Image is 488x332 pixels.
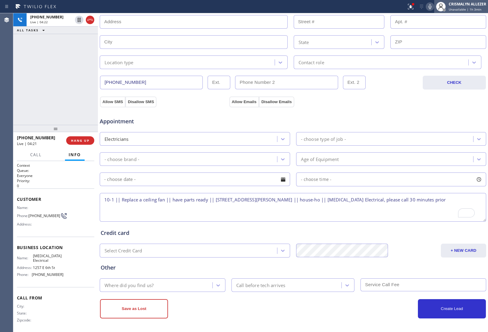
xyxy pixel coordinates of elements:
[235,76,338,89] input: Phone Number 2
[69,152,81,157] span: Info
[17,183,94,188] p: 0
[125,96,157,107] button: Disallow SMS
[17,205,33,210] span: Name:
[105,156,139,163] div: - choose brand -
[17,272,32,277] span: Phone:
[100,15,288,29] input: Address
[299,59,324,66] div: Contact role
[101,264,485,272] div: Other
[17,196,94,202] span: Customer
[17,295,94,301] span: Call From
[101,229,485,237] div: Credit card
[390,15,486,29] input: Apt. #
[33,254,63,263] span: [MEDICAL_DATA] Electrical
[418,299,486,318] button: Create Lead
[390,35,486,49] input: ZIP
[86,16,94,24] button: Hang up
[13,27,51,34] button: ALL TASKS
[100,96,125,107] button: Allow SMS
[30,152,42,157] span: Call
[100,193,486,222] textarea: To enrich screen reader interactions, please activate Accessibility in Grammarly extension settings
[32,272,63,277] span: [PHONE_NUMBER]
[299,39,309,46] div: State
[100,172,290,186] input: - choose date -
[441,244,486,258] button: + NEW CARD
[30,20,48,24] span: Live | 04:22
[301,135,346,142] div: - choose type of job -
[17,318,33,322] span: Zipcode:
[100,76,203,89] input: Phone Number
[423,76,486,90] button: CHECK
[75,16,83,24] button: Hold Customer
[208,76,230,89] input: Ext.
[105,135,128,142] div: Electricians
[17,311,33,315] span: State:
[71,138,89,143] span: HANG UP
[17,178,94,183] h2: Priority:
[426,2,434,11] button: Mute
[449,7,481,11] span: Unavailable | 1h 3min
[100,117,228,125] span: Appointment
[17,222,33,226] span: Address:
[27,149,45,161] button: Call
[301,156,339,163] div: Age of Equipment
[100,299,168,318] button: Save as Lost
[360,278,486,291] input: Service Call Fee
[33,265,63,270] span: 1257 E 6th St
[449,2,486,7] div: CRISMALYN ALLEZER
[17,141,37,146] span: Live | 04:21
[30,14,63,20] span: [PHONE_NUMBER]
[100,35,288,49] input: City
[17,213,28,218] span: Phone:
[17,173,94,178] p: Everyone
[17,28,39,32] span: ALL TASKS
[17,256,33,260] span: Name:
[17,163,94,168] h1: Context
[28,213,60,218] span: [PHONE_NUMBER]
[105,282,154,289] div: Where did you find us?
[301,176,332,182] span: - choose time -
[17,245,94,250] span: Business location
[17,265,33,270] span: Address:
[105,247,142,254] div: Select Credit Card
[17,168,94,173] h2: Queue:
[259,96,294,107] button: Disallow Emails
[17,304,33,308] span: City:
[294,15,385,29] input: Street #
[17,135,55,141] span: [PHONE_NUMBER]
[236,282,286,289] div: Call before tech arrives
[105,59,134,66] div: Location type
[66,136,94,145] button: HANG UP
[343,76,366,89] input: Ext. 2
[65,149,85,161] button: Info
[229,96,259,107] button: Allow Emails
